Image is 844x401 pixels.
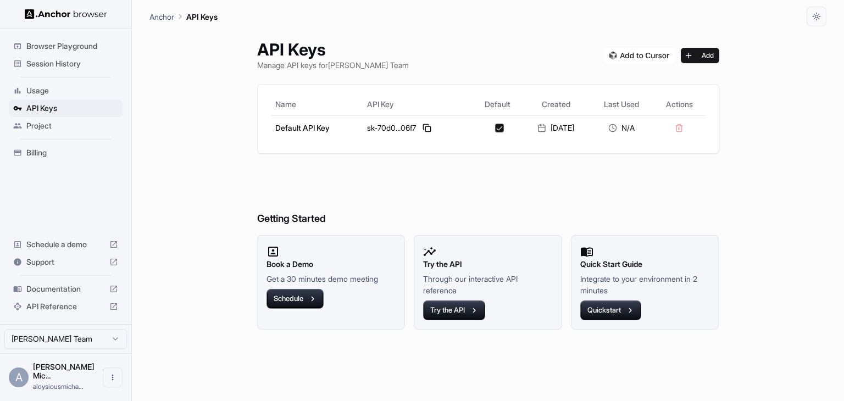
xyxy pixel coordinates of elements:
[473,93,523,115] th: Default
[266,273,396,285] p: Get a 30 minutes demo meeting
[33,382,84,391] span: aloysiousmichael29@gmail.com
[257,40,409,59] h1: API Keys
[423,300,485,320] button: Try the API
[9,236,123,253] div: Schedule a demo
[9,82,123,99] div: Usage
[26,301,105,312] span: API Reference
[527,122,585,133] div: [DATE]
[580,258,710,270] h2: Quick Start Guide
[605,48,674,63] img: Add anchorbrowser MCP server to Cursor
[26,257,105,268] span: Support
[149,10,218,23] nav: breadcrumb
[26,147,118,158] span: Billing
[26,85,118,96] span: Usage
[9,280,123,298] div: Documentation
[580,300,641,320] button: Quickstart
[593,122,649,133] div: N/A
[26,120,118,131] span: Project
[257,167,719,227] h6: Getting Started
[9,144,123,161] div: Billing
[423,258,553,270] h2: Try the API
[25,9,107,19] img: Anchor Logo
[523,93,589,115] th: Created
[33,362,95,380] span: Aloysious Michael
[9,253,123,271] div: Support
[266,289,324,309] button: Schedule
[26,239,105,250] span: Schedule a demo
[26,41,118,52] span: Browser Playground
[9,367,29,387] div: A
[26,58,118,69] span: Session History
[9,298,123,315] div: API Reference
[580,273,710,296] p: Integrate to your environment in 2 minutes
[103,367,123,387] button: Open menu
[257,59,409,71] p: Manage API keys for [PERSON_NAME] Team
[271,93,363,115] th: Name
[653,93,706,115] th: Actions
[266,258,396,270] h2: Book a Demo
[26,103,118,114] span: API Keys
[420,121,434,135] button: Copy API key
[149,11,174,23] p: Anchor
[186,11,218,23] p: API Keys
[423,273,553,296] p: Through our interactive API reference
[271,115,363,140] td: Default API Key
[9,37,123,55] div: Browser Playground
[9,99,123,117] div: API Keys
[363,93,473,115] th: API Key
[589,93,653,115] th: Last Used
[26,283,105,294] span: Documentation
[367,121,468,135] div: sk-70d0...06f7
[9,117,123,135] div: Project
[681,48,719,63] button: Add
[9,55,123,73] div: Session History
